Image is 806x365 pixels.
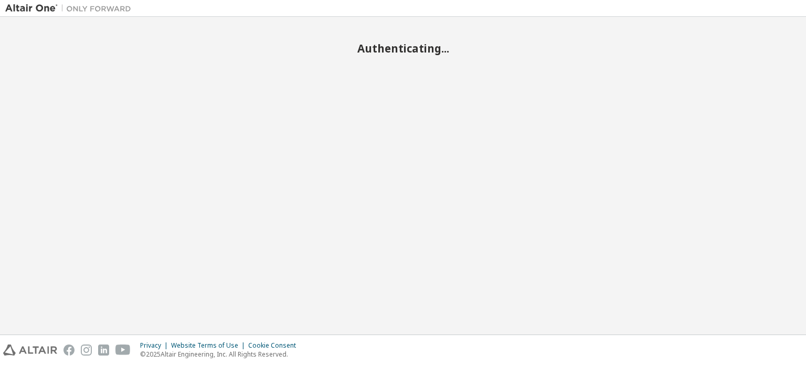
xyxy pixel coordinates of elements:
[171,341,248,350] div: Website Terms of Use
[3,345,57,356] img: altair_logo.svg
[140,350,302,359] p: © 2025 Altair Engineering, Inc. All Rights Reserved.
[5,41,801,55] h2: Authenticating...
[5,3,136,14] img: Altair One
[115,345,131,356] img: youtube.svg
[248,341,302,350] div: Cookie Consent
[63,345,75,356] img: facebook.svg
[98,345,109,356] img: linkedin.svg
[81,345,92,356] img: instagram.svg
[140,341,171,350] div: Privacy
